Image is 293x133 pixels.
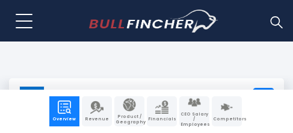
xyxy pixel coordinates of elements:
a: + [253,88,274,110]
a: Walmart [19,88,90,110]
a: Company Product/Geography [114,96,144,126]
a: Company Competitors [212,96,242,126]
span: CEO Salary / Employees [180,112,208,127]
a: Go to homepage [89,10,218,32]
span: Product / Geography [116,114,143,125]
span: Overview [51,117,78,122]
img: WMT logo [19,86,45,111]
span: Competitors [213,117,241,122]
a: Company Financials [147,96,177,126]
img: bullfincher logo [89,10,218,32]
span: Revenue [83,117,111,122]
span: Financials [148,117,176,122]
a: Company Employees [179,96,209,126]
a: Company Overview [49,96,79,126]
a: Company Revenue [82,96,112,126]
